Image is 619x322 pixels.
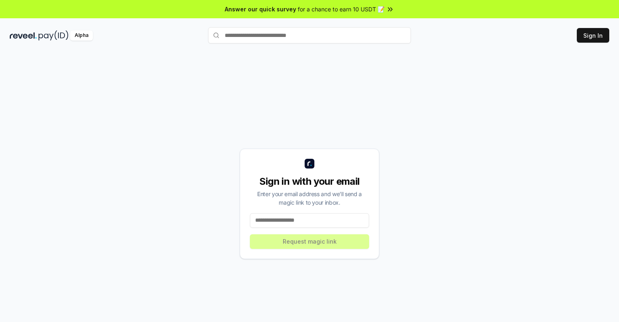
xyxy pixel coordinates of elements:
[70,30,93,41] div: Alpha
[305,159,314,169] img: logo_small
[10,30,37,41] img: reveel_dark
[250,190,369,207] div: Enter your email address and we’ll send a magic link to your inbox.
[250,175,369,188] div: Sign in with your email
[298,5,385,13] span: for a chance to earn 10 USDT 📝
[225,5,296,13] span: Answer our quick survey
[39,30,69,41] img: pay_id
[577,28,609,43] button: Sign In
